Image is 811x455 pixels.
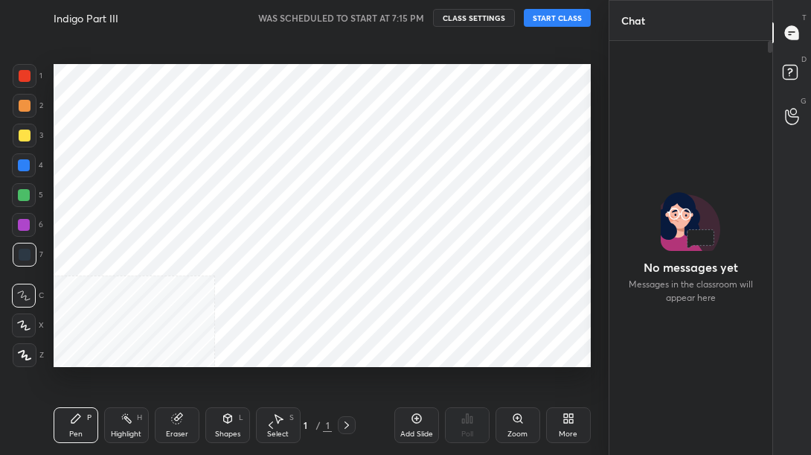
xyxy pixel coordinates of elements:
[609,1,657,40] p: Chat
[801,95,807,106] p: G
[13,243,43,267] div: 7
[87,414,92,421] div: P
[54,11,118,25] h4: Indigo Part III
[166,430,188,438] div: Eraser
[289,414,294,421] div: S
[12,213,43,237] div: 6
[12,183,43,207] div: 5
[13,343,44,367] div: Z
[400,430,433,438] div: Add Slide
[433,9,515,27] button: CLASS SETTINGS
[323,419,332,432] div: 1
[13,124,43,147] div: 3
[12,153,43,177] div: 4
[315,421,320,430] div: /
[137,414,142,421] div: H
[507,430,528,438] div: Zoom
[559,430,577,438] div: More
[239,414,243,421] div: L
[802,12,807,23] p: T
[524,9,591,27] button: START CLASS
[69,430,83,438] div: Pen
[13,64,42,88] div: 1
[267,430,289,438] div: Select
[13,94,43,118] div: 2
[258,11,424,25] h5: WAS SCHEDULED TO START AT 7:15 PM
[12,314,44,337] div: X
[215,430,240,438] div: Shapes
[12,284,44,308] div: C
[801,54,807,65] p: D
[298,421,312,430] div: 1
[111,430,141,438] div: Highlight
